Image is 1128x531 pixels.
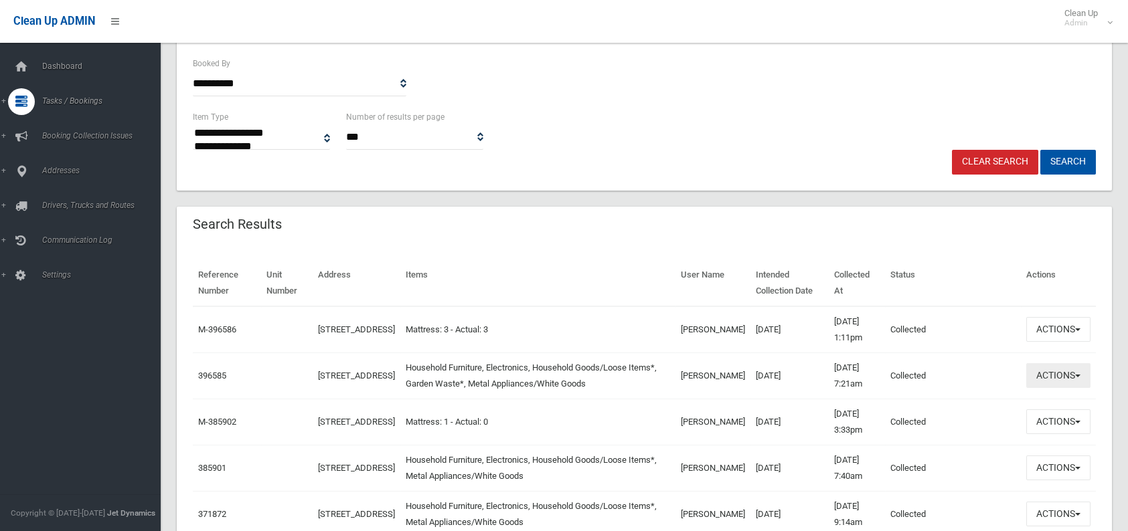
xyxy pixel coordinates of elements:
[193,110,228,124] label: Item Type
[38,235,171,245] span: Communication Log
[318,463,395,473] a: [STREET_ADDRESS]
[318,509,395,519] a: [STREET_ADDRESS]
[829,445,886,491] td: [DATE] 7:40am
[1026,409,1091,434] button: Actions
[675,445,750,491] td: [PERSON_NAME]
[38,96,171,106] span: Tasks / Bookings
[885,352,1021,399] td: Collected
[885,260,1021,306] th: Status
[38,131,171,140] span: Booking Collection Issues
[952,150,1038,175] a: Clear Search
[400,352,676,399] td: Household Furniture, Electronics, Household Goods/Loose Items*, Garden Waste*, Metal Appliances/W...
[885,445,1021,491] td: Collected
[13,15,95,27] span: Clean Up ADMIN
[1021,260,1096,306] th: Actions
[38,201,171,210] span: Drivers, Trucks and Routes
[675,260,750,306] th: User Name
[675,399,750,445] td: [PERSON_NAME]
[198,509,226,519] a: 371872
[1026,363,1091,388] button: Actions
[198,324,236,334] a: M-396586
[198,463,226,473] a: 385901
[38,166,171,175] span: Addresses
[1026,502,1091,526] button: Actions
[1026,455,1091,480] button: Actions
[198,417,236,427] a: M-385902
[107,508,155,518] strong: Jet Dynamics
[318,417,395,427] a: [STREET_ADDRESS]
[750,260,828,306] th: Intended Collection Date
[177,211,298,237] header: Search Results
[675,306,750,353] td: [PERSON_NAME]
[1064,18,1098,28] small: Admin
[38,62,171,71] span: Dashboard
[885,399,1021,445] td: Collected
[11,508,105,518] span: Copyright © [DATE]-[DATE]
[750,399,828,445] td: [DATE]
[400,399,676,445] td: Mattress: 1 - Actual: 0
[400,306,676,353] td: Mattress: 3 - Actual: 3
[38,270,171,280] span: Settings
[750,306,828,353] td: [DATE]
[829,352,886,399] td: [DATE] 7:21am
[318,370,395,381] a: [STREET_ADDRESS]
[750,445,828,491] td: [DATE]
[829,306,886,353] td: [DATE] 1:11pm
[750,352,828,399] td: [DATE]
[829,399,886,445] td: [DATE] 3:33pm
[1058,8,1111,28] span: Clean Up
[346,110,445,124] label: Number of results per page
[193,56,230,71] label: Booked By
[193,260,261,306] th: Reference Number
[400,260,676,306] th: Items
[400,445,676,491] td: Household Furniture, Electronics, Household Goods/Loose Items*, Metal Appliances/White Goods
[1026,317,1091,342] button: Actions
[675,352,750,399] td: [PERSON_NAME]
[261,260,312,306] th: Unit Number
[1040,150,1096,175] button: Search
[829,260,886,306] th: Collected At
[198,370,226,381] a: 396585
[885,306,1021,353] td: Collected
[313,260,400,306] th: Address
[318,324,395,334] a: [STREET_ADDRESS]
